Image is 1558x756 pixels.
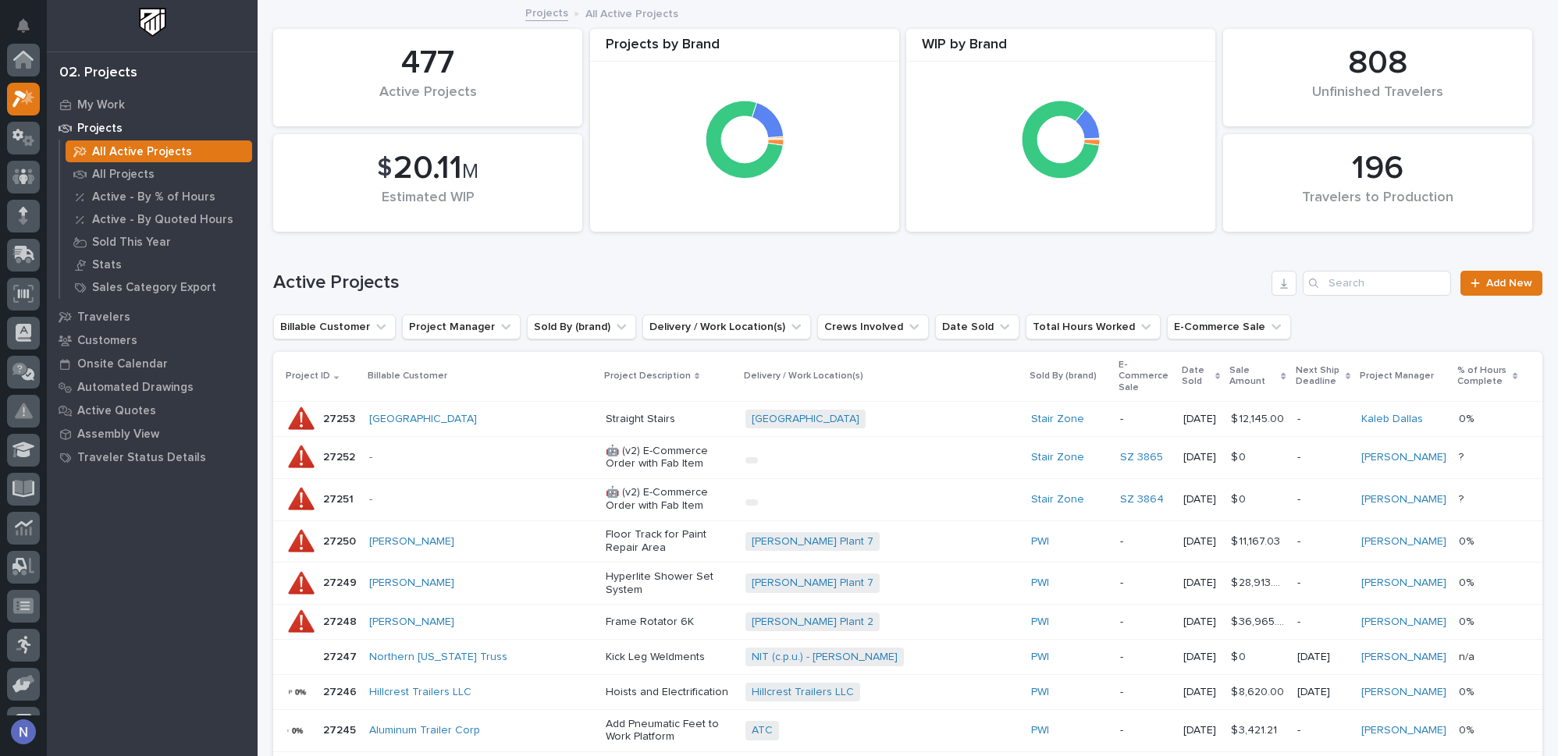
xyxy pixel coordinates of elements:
[1031,577,1049,590] a: PWI
[323,490,357,506] p: 27251
[1296,362,1342,391] p: Next Ship Deadline
[92,258,122,272] p: Stats
[369,451,372,464] a: -
[59,65,137,82] div: 02. Projects
[77,451,206,465] p: Traveler Status Details
[300,44,556,83] div: 477
[1459,683,1477,699] p: 0%
[273,520,1542,563] tr: 2725027250 [PERSON_NAME] Floor Track for Paint Repair Area[PERSON_NAME] Plant 7 PWI -[DATE]$ 11,1...
[402,314,521,339] button: Project Manager
[369,651,507,664] a: Northern [US_STATE] Truss
[1183,577,1218,590] p: [DATE]
[369,616,454,629] a: [PERSON_NAME]
[1459,648,1478,664] p: n/a
[1459,490,1467,506] p: ?
[1459,612,1477,629] p: 0%
[77,428,159,442] p: Assembly View
[369,577,454,590] a: [PERSON_NAME]
[1360,367,1434,385] p: Project Manager
[935,314,1019,339] button: Date Sold
[1031,413,1084,426] a: Stair Zone
[47,116,258,140] a: Projects
[1297,651,1349,664] p: [DATE]
[1229,362,1278,391] p: Sale Amount
[1361,616,1446,629] a: [PERSON_NAME]
[1183,535,1218,548] p: [DATE]
[906,37,1215,62] div: WIP by Brand
[1297,535,1349,548] p: -
[47,328,258,352] a: Customers
[1361,451,1446,464] a: [PERSON_NAME]
[1183,493,1218,506] p: [DATE]
[1120,686,1171,699] p: -
[92,190,215,204] p: Active - By % of Hours
[60,208,258,230] a: Active - By Quoted Hours
[273,675,1542,710] tr: 2724627246 Hillcrest Trailers LLC Hoists and ElectrificationHillcrest Trailers LLC PWI -[DATE]$ 8...
[7,715,40,748] button: users-avatar
[1231,448,1249,464] p: $ 0
[323,648,360,664] p: 27247
[300,190,556,222] div: Estimated WIP
[1231,721,1280,737] p: $ 3,421.21
[1183,724,1218,737] p: [DATE]
[1361,577,1446,590] a: [PERSON_NAME]
[369,686,471,699] a: Hillcrest Trailers LLC
[1361,686,1446,699] a: [PERSON_NAME]
[368,367,447,385] p: Billable Customer
[744,367,863,385] p: Delivery / Work Location(s)
[47,352,258,375] a: Onsite Calendar
[1120,451,1163,464] a: SZ 3865
[1297,686,1349,699] p: [DATE]
[527,314,636,339] button: Sold By (brand)
[273,401,1542,436] tr: 2725327253 [GEOGRAPHIC_DATA] Straight Stairs[GEOGRAPHIC_DATA] Stair Zone -[DATE]$ 12,145.00$ 12,1...
[752,651,898,664] a: NIT (c.p.u.) - [PERSON_NAME]
[1250,190,1506,222] div: Travelers to Production
[1297,577,1349,590] p: -
[1031,686,1049,699] a: PWI
[525,3,568,21] a: Projects
[1120,724,1171,737] p: -
[606,718,733,744] p: Add Pneumatic Feet to Work Platform
[1030,367,1097,385] p: Sold By (brand)
[1031,493,1084,506] a: Stair Zone
[369,535,454,548] a: [PERSON_NAME]
[1459,721,1477,737] p: 0%
[1026,314,1161,339] button: Total Hours Worked
[47,93,258,116] a: My Work
[752,724,773,737] a: ATC
[77,404,156,418] p: Active Quotes
[606,445,733,471] p: 🤖 (v2) E-Commerce Order with Fab Item
[1183,616,1218,629] p: [DATE]
[1231,410,1287,426] p: $ 12,145.00
[606,616,733,629] p: Frame Rotator 6K
[1031,651,1049,664] a: PWI
[1120,413,1171,426] p: -
[1297,413,1349,426] p: -
[273,640,1542,675] tr: 2724727247 Northern [US_STATE] Truss Kick Leg WeldmentsNIT (c.p.u.) - [PERSON_NAME] PWI -[DATE]$ ...
[1231,612,1288,629] p: $ 36,965.00
[1183,413,1218,426] p: [DATE]
[752,413,859,426] a: [GEOGRAPHIC_DATA]
[606,570,733,597] p: Hyperlite Shower Set System
[47,399,258,422] a: Active Quotes
[606,686,733,699] p: Hoists and Electrification
[1303,271,1451,296] div: Search
[1120,535,1171,548] p: -
[604,367,691,385] p: Project Description
[323,573,360,590] p: 27249
[1120,493,1164,506] a: SZ 3864
[1120,616,1171,629] p: -
[1031,616,1049,629] a: PWI
[7,9,40,42] button: Notifications
[60,276,258,298] a: Sales Category Export
[817,314,929,339] button: Crews Involved
[323,612,360,629] p: 27248
[60,254,258,275] a: Stats
[1231,683,1287,699] p: $ 8,620.00
[323,410,358,426] p: 27253
[60,163,258,185] a: All Projects
[1297,724,1349,737] p: -
[273,563,1542,605] tr: 2724927249 [PERSON_NAME] Hyperlite Shower Set System[PERSON_NAME] Plant 7 PWI -[DATE]$ 28,913.90$...
[47,305,258,328] a: Travelers
[1183,651,1218,664] p: [DATE]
